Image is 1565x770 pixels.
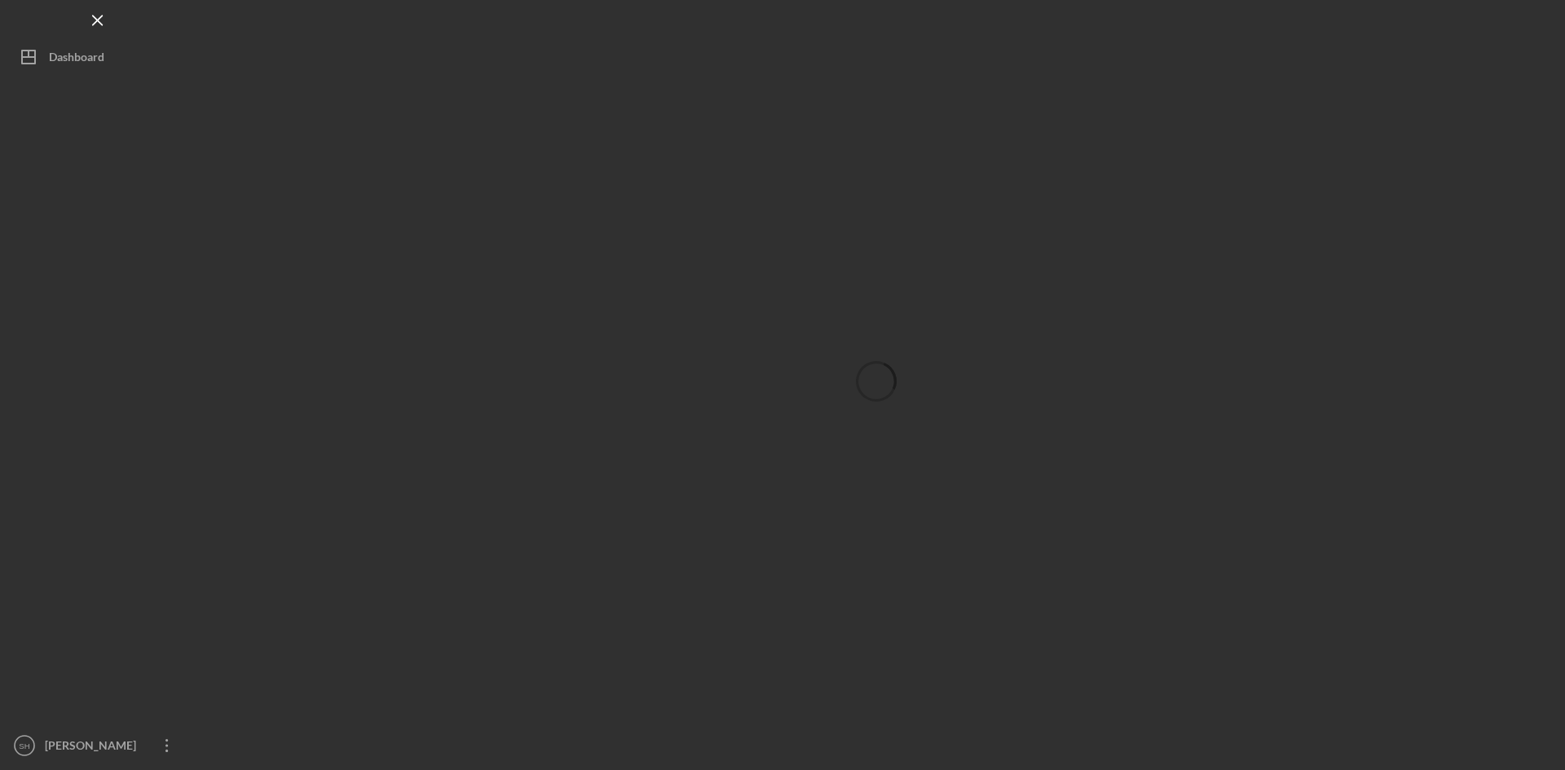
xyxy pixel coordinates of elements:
[8,729,187,762] button: SH[PERSON_NAME]
[41,729,147,766] div: [PERSON_NAME]
[8,41,187,73] button: Dashboard
[49,41,104,77] div: Dashboard
[19,741,29,750] text: SH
